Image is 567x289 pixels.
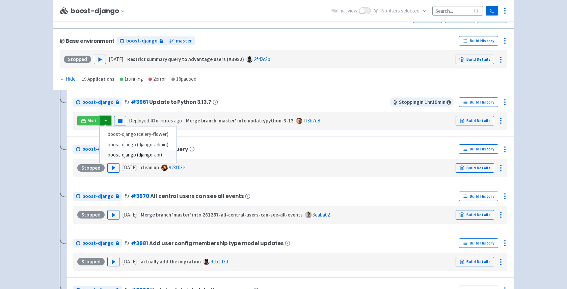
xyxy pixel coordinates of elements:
[456,210,494,220] a: Build Details
[313,211,330,218] a: 3eaba02
[459,238,498,248] a: Build History
[71,7,128,15] button: boost-django
[94,55,106,64] button: Play
[107,210,119,220] button: Play
[100,129,177,140] a: boost-django (celery-flower)
[459,36,498,46] a: Build History
[114,116,126,125] button: Pause
[73,192,122,201] a: boost-django
[141,258,201,265] strong: actually add the migration
[456,163,494,173] a: Build Details
[122,258,137,265] time: [DATE]
[131,98,148,106] a: #3961
[64,56,91,63] div: Stopped
[141,164,159,171] strong: clean up
[486,6,498,16] a: Terminal
[456,116,494,125] a: Build Details
[211,258,228,265] a: 91b1d3d
[381,7,420,15] span: No filter s
[107,257,119,266] button: Play
[82,98,114,106] span: boost-django
[122,164,137,171] time: [DATE]
[131,193,149,200] a: #3970
[456,257,494,266] a: Build Details
[401,7,420,14] span: selected
[150,117,182,124] time: 40 minutes ago
[456,55,494,64] a: Build Details
[390,97,454,107] span: Stopping in 1 hr 19 min
[73,98,122,107] a: boost-django
[109,56,123,62] time: [DATE]
[77,258,105,265] div: Stopped
[166,36,195,46] a: master
[122,211,137,218] time: [DATE]
[120,75,143,83] div: 1 running
[82,239,114,247] span: boost-django
[60,38,114,44] div: Base environment
[148,75,166,83] div: 2 error
[149,99,211,105] span: Update to Python 3.13.7
[171,75,196,83] div: 16 paused
[77,116,100,125] a: Visit
[100,140,177,150] a: boost-django (django-admin)
[77,164,105,172] div: Stopped
[331,7,357,15] span: Minimal view
[169,164,185,171] a: 923f03e
[149,240,283,246] span: Add user config membership type model updates
[107,163,119,173] button: Play
[127,56,244,62] strong: Restrict summary query to Advantage users (#3982)
[126,37,158,45] span: boost-django
[254,56,270,62] a: 2f42c3b
[82,75,114,83] div: 19 Applications
[60,75,76,83] button: Hide
[303,117,320,124] a: ff3b7e8
[141,211,303,218] strong: Merge branch 'master' into 281267-all-central-users-can-see-all-events
[100,150,177,160] a: boost-django (django-api)
[77,211,105,219] div: Stopped
[459,97,498,107] a: Build History
[60,15,119,22] span: boost-django
[432,6,483,15] input: Search...
[73,145,122,154] a: boost-django
[150,193,244,199] span: All central users can see all events
[131,240,148,247] a: #3981
[129,117,182,124] span: Deployed
[88,118,97,123] span: Visit
[117,36,166,46] a: boost-django
[82,145,114,153] span: boost-django
[73,239,122,248] a: boost-django
[459,144,498,154] a: Build History
[459,192,498,201] a: Build History
[176,37,192,45] span: master
[186,117,294,124] strong: Merge branch 'master' into update/python-3-13
[82,193,114,200] span: boost-django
